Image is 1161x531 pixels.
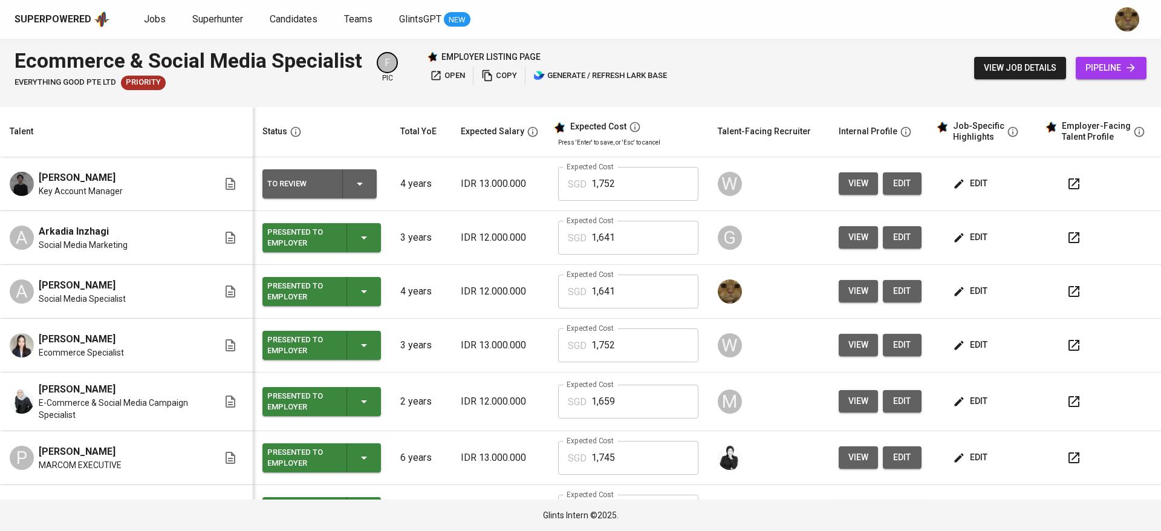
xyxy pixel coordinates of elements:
p: 3 years [400,230,441,245]
span: [PERSON_NAME] [39,171,115,185]
p: 4 years [400,177,441,191]
div: Presented to Employer [267,332,337,359]
span: view [848,176,868,191]
button: edit [883,334,922,356]
span: GlintsGPT [399,13,441,25]
span: edit [893,284,912,299]
img: glints_star.svg [1045,121,1057,133]
p: SGD [568,231,587,246]
div: Talent [10,124,33,139]
span: generate / refresh lark base [533,69,667,83]
div: Presented to Employer [267,224,337,251]
span: NEW [444,14,470,26]
span: view job details [984,60,1056,76]
a: edit [883,280,922,302]
div: F [377,52,398,73]
img: app logo [94,10,110,28]
span: Everything good Pte Ltd [15,77,116,88]
a: Superhunter [192,12,246,27]
div: Presented to Employer [267,388,337,415]
p: SGD [568,451,587,466]
span: edit [955,284,987,299]
button: open [427,67,468,85]
button: view [839,280,878,302]
p: IDR 13.000.000 [461,451,539,465]
a: Jobs [144,12,168,27]
p: IDR 12.000.000 [461,394,539,409]
button: edit [951,226,992,249]
a: Superpoweredapp logo [15,10,110,28]
button: edit [883,226,922,249]
span: edit [893,230,912,245]
button: Presented to Employer [262,387,381,416]
a: pipeline [1076,57,1146,79]
span: edit [955,230,987,245]
span: Social Media Marketing [39,239,128,251]
button: edit [951,280,992,302]
div: A [10,279,34,304]
img: glints_star.svg [553,122,565,134]
button: view [839,390,878,412]
span: Arkadia Inzhagi [39,224,109,239]
p: SGD [568,177,587,192]
img: yH5BAEAAAAALAAAAAABAAEAAAIBRAA7 [117,173,126,183]
p: 4 years [400,284,441,299]
div: Total YoE [400,124,437,139]
div: P [10,446,34,470]
button: view job details [974,57,1066,79]
a: Candidates [270,12,320,27]
button: Presented to Employer [262,443,381,472]
button: Presented to Employer [262,331,381,360]
p: SGD [568,339,587,353]
button: Presented to Employer [262,497,381,526]
div: Presented to Employer [267,445,337,471]
div: Ecommerce & Social Media Specialist [15,46,362,76]
span: edit [893,176,912,191]
span: edit [955,450,987,465]
div: Presented to Employer [267,278,337,305]
img: Glints Star [427,51,438,62]
a: Teams [344,12,375,27]
div: Status [262,124,287,139]
img: lark [533,70,545,82]
img: yH5BAEAAAAALAAAAAABAAEAAAIBRAA7 [110,227,120,236]
p: IDR 12.000.000 [461,230,539,245]
span: copy [481,69,517,83]
span: E-Commerce & Social Media Campaign Specialist [39,397,204,421]
div: Presented to Employer [267,498,337,525]
span: Ecommerce Specialist [39,347,124,359]
img: Brigitha Jannah [10,389,34,414]
div: pic [377,52,398,83]
p: SGD [568,285,587,299]
span: Teams [344,13,372,25]
span: edit [955,176,987,191]
span: pipeline [1085,60,1137,76]
span: [PERSON_NAME] [39,278,115,293]
div: Superpowered [15,13,91,27]
a: edit [883,390,922,412]
button: edit [951,390,992,412]
span: Key Account Manager [39,185,123,197]
button: edit [951,446,992,469]
a: GlintsGPT NEW [399,12,470,27]
div: Expected Salary [461,124,524,139]
p: SGD [568,395,587,409]
span: [PERSON_NAME] [39,498,115,513]
img: glints_star.svg [936,121,948,133]
span: Social Media Specialist [39,293,126,305]
p: IDR 12.000.000 [461,284,539,299]
p: IDR 13.000.000 [461,177,539,191]
img: yH5BAEAAAAALAAAAAABAAEAAAIBRAA7 [117,385,126,394]
div: G [718,226,742,250]
button: edit [883,172,922,195]
button: To Review [262,169,377,198]
div: New Job received from Demand Team [121,76,166,90]
span: [PERSON_NAME] [39,382,115,397]
button: Presented to Employer [262,223,381,252]
div: W [718,172,742,196]
span: Candidates [270,13,317,25]
button: view [839,446,878,469]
